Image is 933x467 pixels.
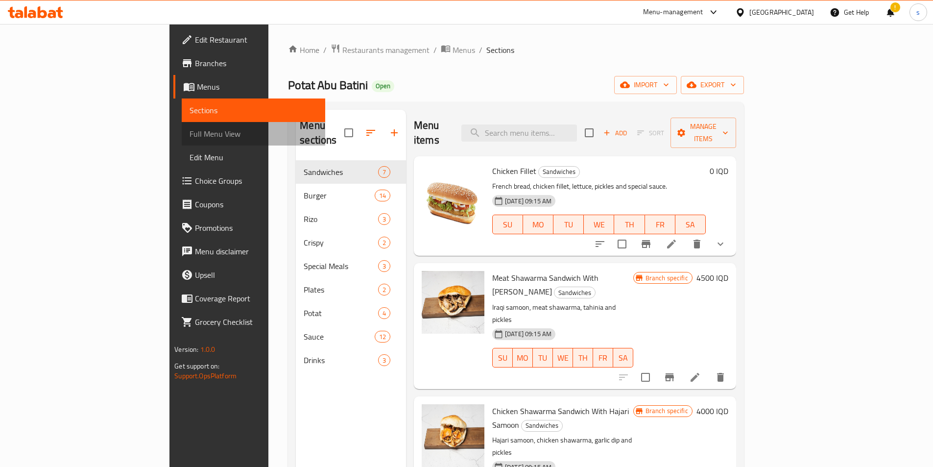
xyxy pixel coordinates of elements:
span: 4 [379,309,390,318]
div: items [375,190,390,201]
span: WE [557,351,569,365]
div: Crispy2 [296,231,406,254]
div: items [375,331,390,343]
span: SU [497,218,519,232]
span: Edit Restaurant [195,34,317,46]
div: Sandwiches [521,420,563,432]
a: Coverage Report [173,287,325,310]
a: Sections [182,98,325,122]
button: SA [675,215,706,234]
span: Add item [599,125,631,141]
span: Select all sections [338,123,359,143]
div: items [378,213,390,225]
a: Edit menu item [689,371,701,383]
button: SA [613,348,633,368]
span: [DATE] 09:15 AM [501,197,555,206]
button: Manage items [670,118,736,148]
button: sort-choices [588,232,612,256]
nav: Menu sections [296,156,406,376]
a: Choice Groups [173,169,325,193]
div: items [378,307,390,319]
a: Promotions [173,216,325,240]
span: Add [602,127,628,139]
span: Select section [579,123,599,143]
div: Burger14 [296,184,406,207]
div: Drinks3 [296,348,406,372]
span: Crispy [304,237,378,248]
span: 2 [379,238,390,247]
h6: 4500 IQD [696,271,728,285]
a: Full Menu View [182,122,325,146]
span: Sort sections [359,121,383,145]
span: FR [597,351,609,365]
span: Edit Menu [190,151,317,163]
span: TU [537,351,549,365]
span: 2 [379,285,390,295]
span: SA [679,218,702,232]
span: FR [649,218,671,232]
span: Get support on: [174,360,219,372]
span: Sandwiches [554,287,595,298]
span: Coverage Report [195,293,317,304]
span: 3 [379,215,390,224]
a: Menus [173,75,325,98]
span: Potat Abu Batini [288,74,368,96]
li: / [479,44,482,56]
span: Chicken Shawarma Sandwich With Hajari Samoon [492,404,629,432]
div: items [378,166,390,178]
span: 12 [375,332,390,342]
a: Menus [441,44,475,56]
button: Branch-specific-item [658,366,681,389]
span: Sauce [304,331,374,343]
img: Chicken Shawarma Sandwich With Hajari Samoon [422,404,484,467]
svg: Show Choices [715,238,726,250]
span: s [916,7,920,18]
span: Version: [174,343,198,356]
button: FR [593,348,613,368]
span: TU [557,218,580,232]
button: MO [523,215,553,234]
button: import [614,76,677,94]
a: Branches [173,51,325,75]
button: SU [492,215,523,234]
span: 3 [379,262,390,271]
a: Edit Menu [182,146,325,169]
span: 14 [375,191,390,200]
span: Plates [304,284,378,295]
span: 1.0.0 [200,343,215,356]
button: WE [584,215,614,234]
span: TH [618,218,641,232]
span: Select to update [612,234,632,254]
span: Special Meals [304,260,378,272]
button: Add [599,125,631,141]
div: items [378,260,390,272]
div: items [378,284,390,295]
div: items [378,354,390,366]
span: Burger [304,190,374,201]
div: Menu-management [643,6,703,18]
div: Open [372,80,394,92]
button: TU [533,348,553,368]
span: Rizo [304,213,378,225]
span: Upsell [195,269,317,281]
div: Plates2 [296,278,406,301]
span: TH [577,351,589,365]
h2: Menu items [414,118,450,147]
button: Add section [383,121,406,145]
span: Meat Shawarma Sandwich With [PERSON_NAME] [492,270,598,299]
input: search [461,124,577,142]
span: Full Menu View [190,128,317,140]
span: SA [617,351,629,365]
span: Manage items [678,121,728,145]
button: TH [614,215,645,234]
span: 3 [379,356,390,365]
span: Menus [453,44,475,56]
span: Chicken Fillet [492,164,536,178]
nav: breadcrumb [288,44,743,56]
h6: 4000 IQD [696,404,728,418]
span: MO [517,351,529,365]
